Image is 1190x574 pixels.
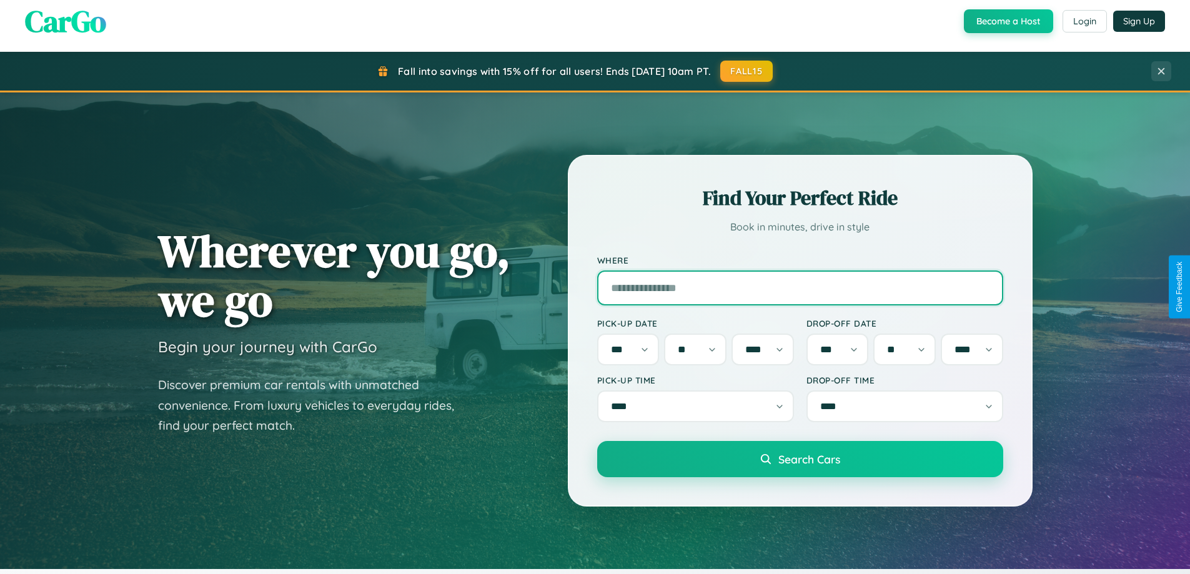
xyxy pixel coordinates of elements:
p: Book in minutes, drive in style [597,218,1003,236]
button: Sign Up [1113,11,1165,32]
span: Search Cars [778,452,840,466]
h3: Begin your journey with CarGo [158,337,377,356]
button: Search Cars [597,441,1003,477]
label: Pick-up Time [597,375,794,385]
span: Fall into savings with 15% off for all users! Ends [DATE] 10am PT. [398,65,711,77]
h1: Wherever you go, we go [158,226,510,325]
button: Become a Host [964,9,1053,33]
label: Pick-up Date [597,318,794,329]
span: CarGo [25,1,106,42]
button: Login [1063,10,1107,32]
label: Drop-off Time [806,375,1003,385]
button: FALL15 [720,61,773,82]
div: Give Feedback [1175,262,1184,312]
label: Where [597,255,1003,265]
p: Discover premium car rentals with unmatched convenience. From luxury vehicles to everyday rides, ... [158,375,470,436]
label: Drop-off Date [806,318,1003,329]
h2: Find Your Perfect Ride [597,184,1003,212]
